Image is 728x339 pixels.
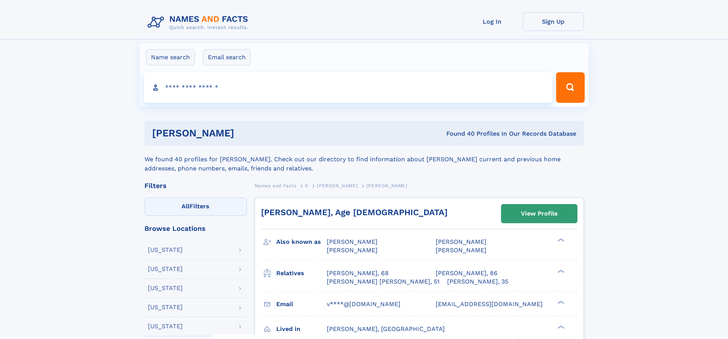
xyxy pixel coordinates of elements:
[276,323,327,336] h3: Lived in
[144,146,584,173] div: We found 40 profiles for [PERSON_NAME]. Check out our directory to find information about [PERSON...
[523,12,584,31] a: Sign Up
[144,12,255,33] img: Logo Names and Facts
[152,128,340,138] h1: [PERSON_NAME]
[148,247,183,253] div: [US_STATE]
[556,269,565,274] div: ❯
[148,304,183,310] div: [US_STATE]
[327,247,378,254] span: [PERSON_NAME]
[521,205,558,222] div: View Profile
[148,323,183,329] div: [US_STATE]
[276,298,327,311] h3: Email
[276,267,327,280] h3: Relatives
[436,238,486,245] span: [PERSON_NAME]
[327,325,445,333] span: [PERSON_NAME], [GEOGRAPHIC_DATA]
[203,49,251,65] label: Email search
[182,203,190,210] span: All
[556,300,565,305] div: ❯
[501,204,577,223] a: View Profile
[556,324,565,329] div: ❯
[317,181,358,190] a: [PERSON_NAME]
[327,269,389,277] a: [PERSON_NAME], 68
[462,12,523,31] a: Log In
[144,198,247,216] label: Filters
[255,181,297,190] a: Names and Facts
[144,225,247,232] div: Browse Locations
[436,269,498,277] a: [PERSON_NAME], 86
[144,72,553,103] input: search input
[556,238,565,243] div: ❯
[327,238,378,245] span: [PERSON_NAME]
[305,181,308,190] a: S
[148,285,183,291] div: [US_STATE]
[436,300,543,308] span: [EMAIL_ADDRESS][DOMAIN_NAME]
[148,266,183,272] div: [US_STATE]
[144,182,247,189] div: Filters
[447,277,508,286] a: [PERSON_NAME], 35
[366,183,407,188] span: [PERSON_NAME]
[340,130,576,138] div: Found 40 Profiles In Our Records Database
[317,183,358,188] span: [PERSON_NAME]
[556,72,584,103] button: Search Button
[327,277,439,286] a: [PERSON_NAME] [PERSON_NAME], 51
[436,247,486,254] span: [PERSON_NAME]
[261,208,448,217] a: [PERSON_NAME], Age [DEMOGRAPHIC_DATA]
[305,183,308,188] span: S
[146,49,195,65] label: Name search
[276,235,327,248] h3: Also known as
